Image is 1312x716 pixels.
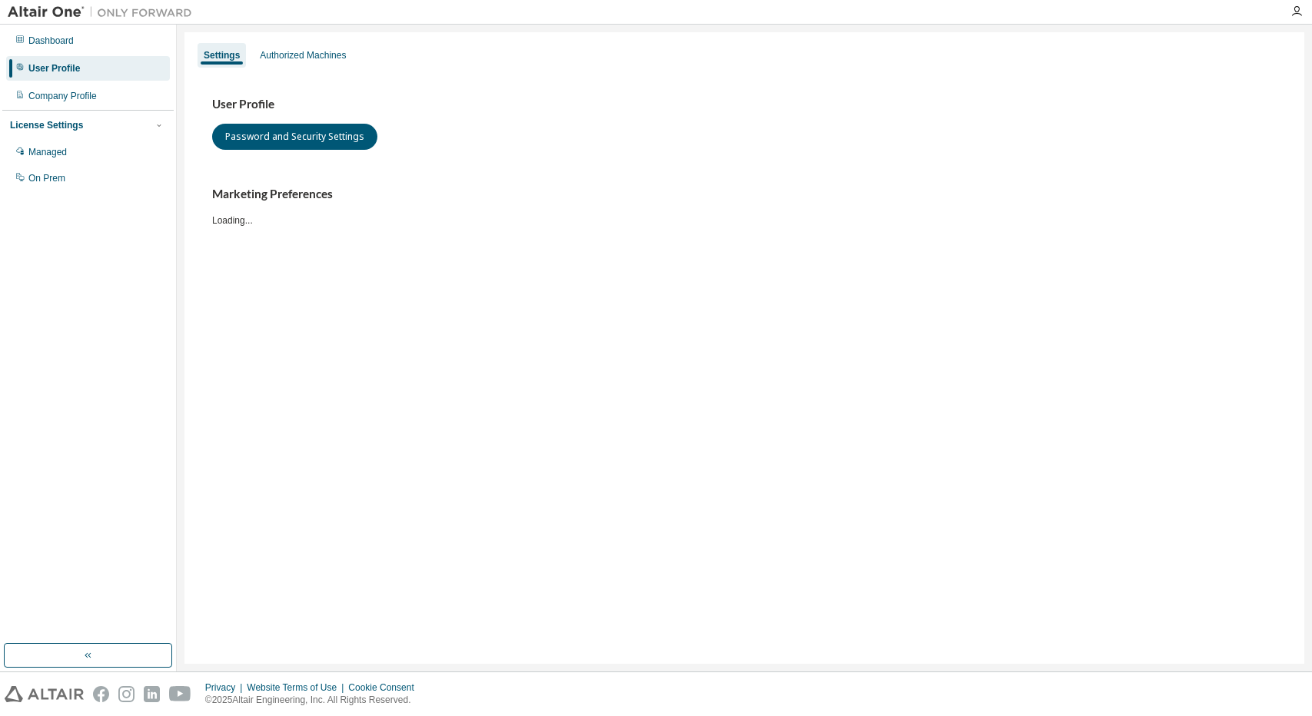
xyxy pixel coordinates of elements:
div: Privacy [205,681,247,694]
button: Password and Security Settings [212,124,377,150]
div: Cookie Consent [348,681,423,694]
div: Company Profile [28,90,97,102]
h3: User Profile [212,97,1277,112]
h3: Marketing Preferences [212,187,1277,202]
div: License Settings [10,119,83,131]
img: Altair One [8,5,200,20]
div: Managed [28,146,67,158]
img: instagram.svg [118,686,135,702]
div: On Prem [28,172,65,184]
div: Website Terms of Use [247,681,348,694]
img: altair_logo.svg [5,686,84,702]
div: Settings [204,49,240,61]
p: © 2025 Altair Engineering, Inc. All Rights Reserved. [205,694,423,707]
img: linkedin.svg [144,686,160,702]
img: youtube.svg [169,686,191,702]
div: Dashboard [28,35,74,47]
div: Authorized Machines [260,49,346,61]
img: facebook.svg [93,686,109,702]
div: User Profile [28,62,80,75]
div: Loading... [212,187,1277,226]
